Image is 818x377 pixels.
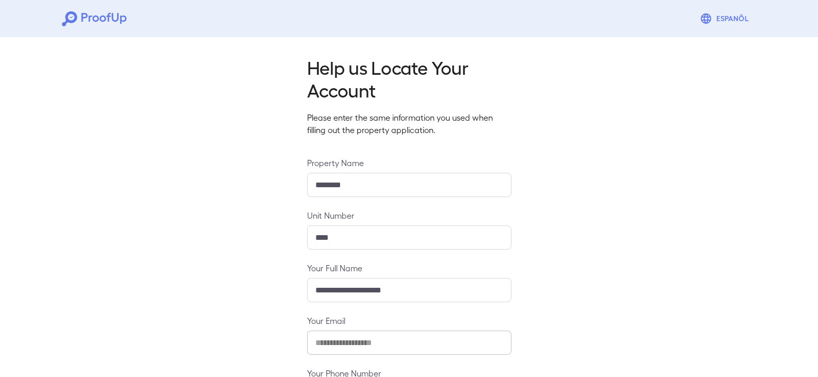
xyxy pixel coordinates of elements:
label: Property Name [307,157,511,169]
label: Your Email [307,315,511,326]
p: Please enter the same information you used when filling out the property application. [307,111,511,136]
h2: Help us Locate Your Account [307,56,511,101]
label: Your Full Name [307,262,511,274]
label: Unit Number [307,209,511,221]
button: Espanõl [696,8,756,29]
